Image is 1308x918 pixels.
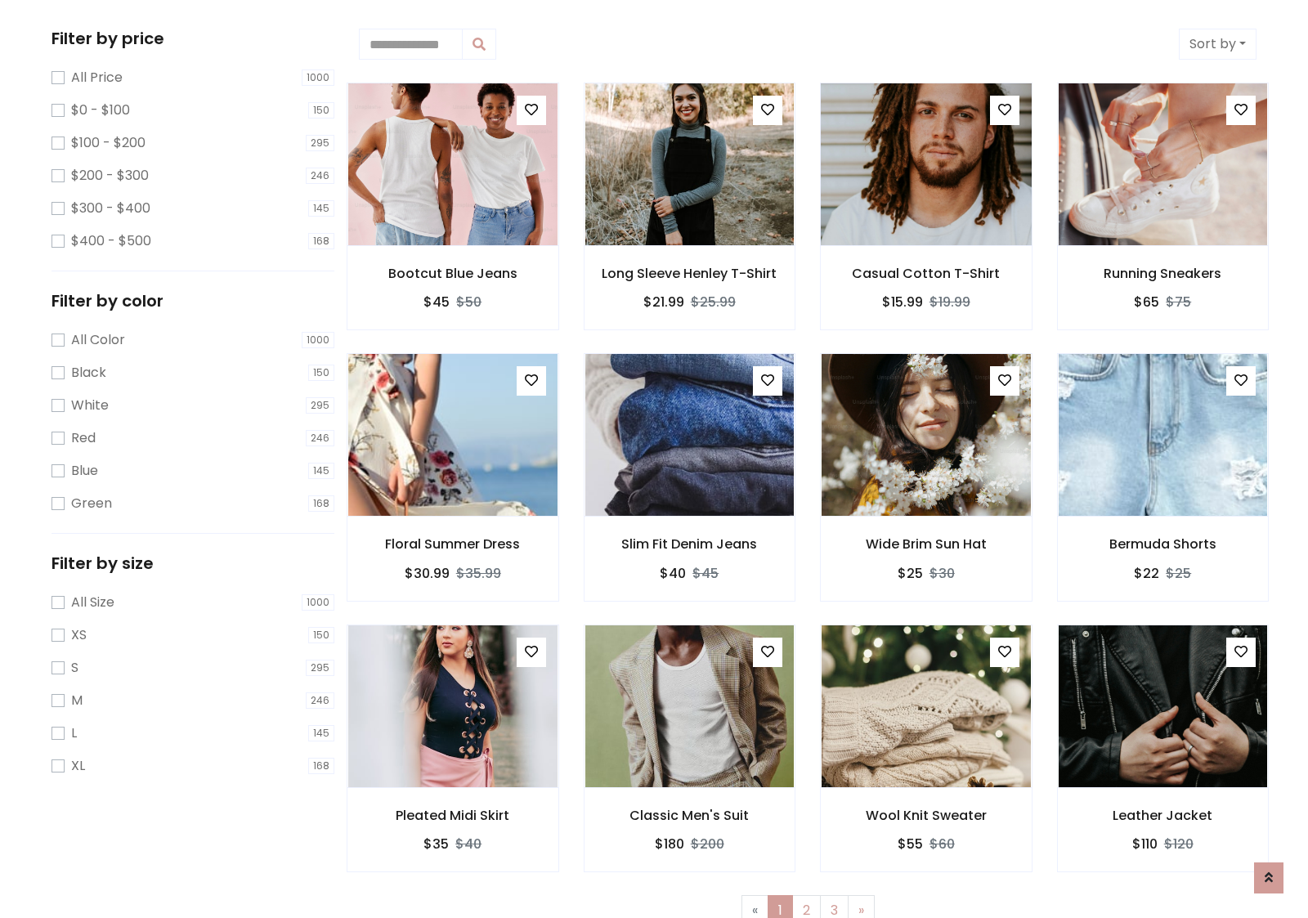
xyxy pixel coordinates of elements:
[585,536,795,552] h6: Slim Fit Denim Jeans
[71,101,130,120] label: $0 - $100
[821,808,1032,823] h6: Wool Knit Sweater
[929,835,955,853] del: $60
[308,463,334,479] span: 145
[302,332,334,348] span: 1000
[71,199,150,218] label: $300 - $400
[306,430,334,446] span: 246
[882,294,923,310] h6: $15.99
[1134,294,1159,310] h6: $65
[455,835,482,853] del: $40
[585,266,795,281] h6: Long Sleeve Henley T-Shirt
[306,660,334,676] span: 295
[898,836,923,852] h6: $55
[306,692,334,709] span: 246
[306,168,334,184] span: 246
[71,363,106,383] label: Black
[691,835,724,853] del: $200
[308,495,334,512] span: 168
[821,266,1032,281] h6: Casual Cotton T-Shirt
[308,758,334,774] span: 168
[347,266,558,281] h6: Bootcut Blue Jeans
[71,723,77,743] label: L
[71,68,123,87] label: All Price
[347,536,558,552] h6: Floral Summer Dress
[71,593,114,612] label: All Size
[1166,564,1191,583] del: $25
[821,536,1032,552] h6: Wide Brim Sun Hat
[643,294,684,310] h6: $21.99
[71,166,149,186] label: $200 - $300
[308,365,334,381] span: 150
[898,566,923,581] h6: $25
[71,658,78,678] label: S
[456,564,501,583] del: $35.99
[71,396,109,415] label: White
[456,293,482,311] del: $50
[929,564,955,583] del: $30
[71,330,125,350] label: All Color
[306,397,334,414] span: 295
[585,808,795,823] h6: Classic Men's Suit
[423,294,450,310] h6: $45
[71,494,112,513] label: Green
[308,725,334,741] span: 145
[52,291,334,311] h5: Filter by color
[655,836,684,852] h6: $180
[71,231,151,251] label: $400 - $500
[1166,293,1191,311] del: $75
[71,428,96,448] label: Red
[71,691,83,710] label: M
[71,461,98,481] label: Blue
[1179,29,1256,60] button: Sort by
[308,102,334,119] span: 150
[929,293,970,311] del: $19.99
[1134,566,1159,581] h6: $22
[302,69,334,86] span: 1000
[405,566,450,581] h6: $30.99
[308,233,334,249] span: 168
[1132,836,1158,852] h6: $110
[52,553,334,573] h5: Filter by size
[1058,808,1269,823] h6: Leather Jacket
[1058,536,1269,552] h6: Bermuda Shorts
[423,836,449,852] h6: $35
[306,135,334,151] span: 295
[347,808,558,823] h6: Pleated Midi Skirt
[71,756,85,776] label: XL
[692,564,719,583] del: $45
[660,566,686,581] h6: $40
[71,625,87,645] label: XS
[691,293,736,311] del: $25.99
[302,594,334,611] span: 1000
[52,29,334,48] h5: Filter by price
[71,133,146,153] label: $100 - $200
[1164,835,1194,853] del: $120
[1058,266,1269,281] h6: Running Sneakers
[308,200,334,217] span: 145
[308,627,334,643] span: 150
